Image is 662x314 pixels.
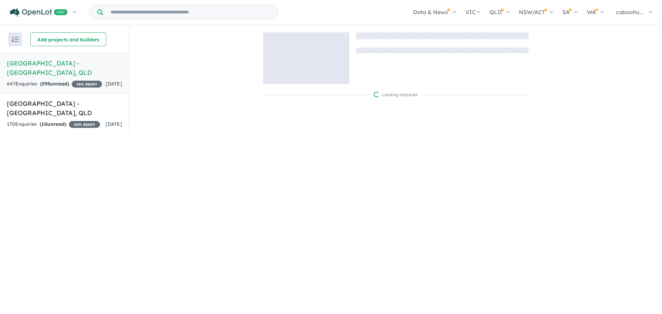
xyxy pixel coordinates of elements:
img: sort.svg [12,37,19,42]
h5: [GEOGRAPHIC_DATA] - [GEOGRAPHIC_DATA] , QLD [7,59,122,77]
span: 295 [42,81,50,87]
span: [DATE] [106,81,122,87]
button: Add projects and builders [30,32,106,46]
input: Try estate name, suburb, builder or developer [104,5,277,20]
span: [DATE] [106,121,122,127]
span: cabooltu... [616,9,644,16]
div: 170 Enquir ies [7,120,100,129]
span: 40 % READY [69,121,100,128]
strong: ( unread) [40,81,69,87]
img: Openlot PRO Logo White [10,8,68,17]
span: 10 [41,121,47,127]
div: 647 Enquir ies [7,80,102,88]
div: Loading enquiries [374,91,418,98]
strong: ( unread) [40,121,66,127]
span: 35 % READY [72,81,102,88]
h5: [GEOGRAPHIC_DATA] - [GEOGRAPHIC_DATA] , QLD [7,99,122,118]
